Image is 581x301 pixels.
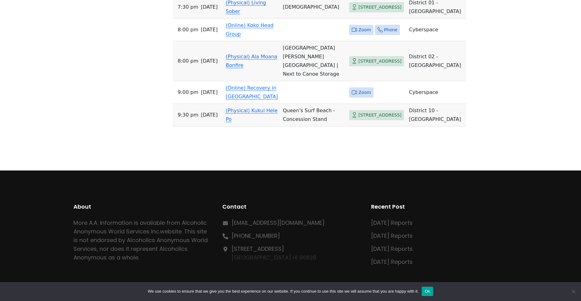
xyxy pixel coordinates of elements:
[358,26,371,34] span: Zoom
[384,26,397,34] span: Phone
[178,3,198,11] span: 7:30 PM
[178,111,198,119] span: 9:30 PM
[371,219,413,227] a: [DATE] Reports
[371,202,508,211] h2: Recent Post
[226,54,277,68] a: (Physical) Ala Moana Bonfire
[178,25,198,34] span: 8:00 PM
[232,232,280,240] a: [PHONE_NUMBER]
[201,57,218,65] span: [DATE]
[358,3,401,11] span: [STREET_ADDRESS]
[226,22,273,37] a: (Online) Koko Head Group
[280,41,347,81] td: [GEOGRAPHIC_DATA] [PERSON_NAME][GEOGRAPHIC_DATA] | Next to Canoe Storage
[371,245,413,253] a: [DATE] Reports
[358,89,371,96] span: Zoom
[148,288,419,294] span: We use cookies to ensure that we give you the best experience on our website. If you continue to ...
[570,288,576,294] span: No
[160,228,182,235] a: website
[201,88,218,97] span: [DATE]
[201,25,218,34] span: [DATE]
[201,111,218,119] span: [DATE]
[371,232,413,240] a: [DATE] Reports
[280,104,347,126] td: Queen's Surf Beach - Concession Stand
[406,104,466,126] td: District 10 - [GEOGRAPHIC_DATA]
[422,287,433,296] button: Ok
[406,81,466,104] td: Cyberspace
[406,19,466,41] td: Cyberspace
[73,219,210,262] p: More A.A. information is available from Alcoholic Anonymous World Services Inc. . This site is no...
[178,57,198,65] span: 8:00 PM
[358,111,401,119] span: [STREET_ADDRESS]
[232,219,325,227] a: [EMAIL_ADDRESS][DOMAIN_NAME]
[232,245,284,253] a: [STREET_ADDRESS]
[406,41,466,81] td: District 02 - [GEOGRAPHIC_DATA]
[222,202,359,211] h2: Contact
[73,202,210,211] h2: About
[232,245,316,262] p: [GEOGRAPHIC_DATA] HI 96826
[371,258,413,266] a: [DATE] Reports
[201,3,218,11] span: [DATE]
[178,88,198,97] span: 9:00 PM
[226,85,278,100] a: (Online) Recovery in [GEOGRAPHIC_DATA]
[358,57,401,65] span: [STREET_ADDRESS]
[226,108,277,122] a: (Physical) Kukui Hele Po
